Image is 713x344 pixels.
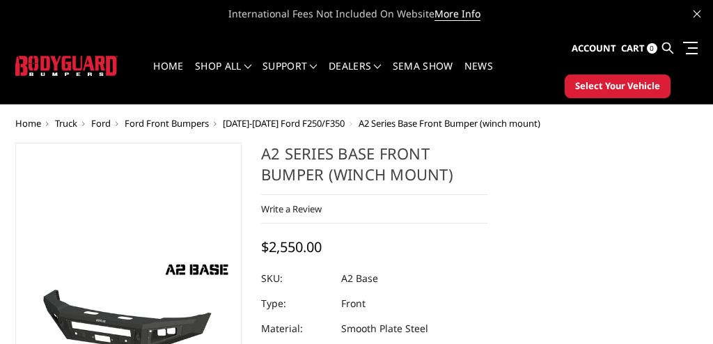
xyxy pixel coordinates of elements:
a: News [464,61,493,88]
a: SEMA Show [393,61,453,88]
img: BODYGUARD BUMPERS [15,56,118,76]
a: Ford [91,117,111,130]
span: Account [572,42,616,54]
span: 0 [647,43,657,54]
span: A2 Series Base Front Bumper (winch mount) [359,117,540,130]
a: Ford Front Bumpers [125,117,209,130]
dt: SKU: [261,266,331,291]
button: Select Your Vehicle [565,75,671,98]
a: Account [572,30,616,68]
dd: A2 Base [341,266,378,291]
dd: Front [341,291,366,316]
dd: Smooth Plate Steel [341,316,428,341]
a: Dealers [329,61,382,88]
span: $2,550.00 [261,237,322,256]
a: [DATE]-[DATE] Ford F250/F350 [223,117,345,130]
h1: A2 Series Base Front Bumper (winch mount) [261,143,487,195]
a: Support [263,61,318,88]
a: Home [153,61,183,88]
span: Cart [621,42,645,54]
a: Write a Review [261,203,322,215]
a: Cart 0 [621,30,657,68]
a: More Info [434,7,480,21]
dt: Type: [261,291,331,316]
a: shop all [195,61,251,88]
a: Home [15,117,41,130]
dt: Material: [261,316,331,341]
span: Select Your Vehicle [575,79,660,93]
a: Truck [55,117,77,130]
